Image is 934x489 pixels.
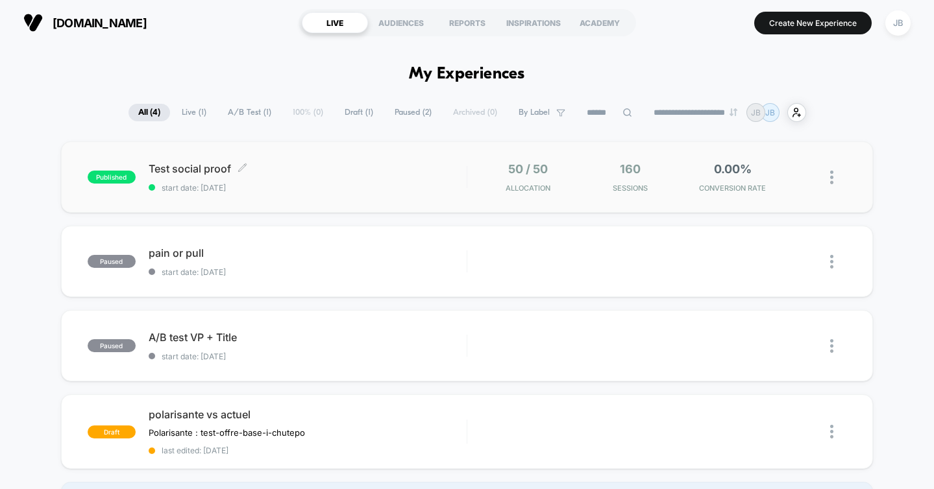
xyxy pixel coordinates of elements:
img: Visually logo [23,13,43,32]
button: [DOMAIN_NAME] [19,12,151,33]
span: 0.00% [714,162,752,176]
button: JB [881,10,915,36]
div: LIVE [302,12,368,33]
span: Sessions [583,184,678,193]
h1: My Experiences [409,65,525,84]
div: AUDIENCES [368,12,434,33]
span: start date: [DATE] [149,183,467,193]
span: Paused ( 2 ) [385,104,441,121]
span: draft [88,425,136,438]
span: start date: [DATE] [149,267,467,277]
span: Allocation [506,184,550,193]
span: Draft ( 1 ) [335,104,383,121]
span: [DOMAIN_NAME] [53,16,147,30]
div: ACADEMY [567,12,633,33]
span: CONVERSION RATE [685,184,780,193]
div: REPORTS [434,12,500,33]
div: INSPIRATIONS [500,12,567,33]
img: close [830,255,833,268]
span: 160 [620,162,641,176]
button: Create New Experience [754,12,872,34]
span: A/B Test ( 1 ) [218,104,281,121]
div: JB [885,10,911,36]
span: published [88,171,136,184]
span: Live ( 1 ) [172,104,216,121]
span: polarisante vs actuel [149,408,467,421]
span: All ( 4 ) [129,104,170,121]
img: close [830,171,833,184]
span: paused [88,255,136,268]
span: A/B test VP + Title [149,331,467,344]
span: Polarisante : test-offre-base-i-chutepo [149,427,305,438]
span: paused [88,339,136,352]
img: close [830,425,833,438]
span: 50 / 50 [508,162,548,176]
p: JB [765,108,775,117]
span: Test social proof [149,162,467,175]
img: end [730,108,737,116]
p: JB [751,108,761,117]
span: By Label [519,108,550,117]
span: pain or pull [149,246,467,259]
span: start date: [DATE] [149,352,467,361]
img: close [830,339,833,353]
span: last edited: [DATE] [149,446,467,455]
